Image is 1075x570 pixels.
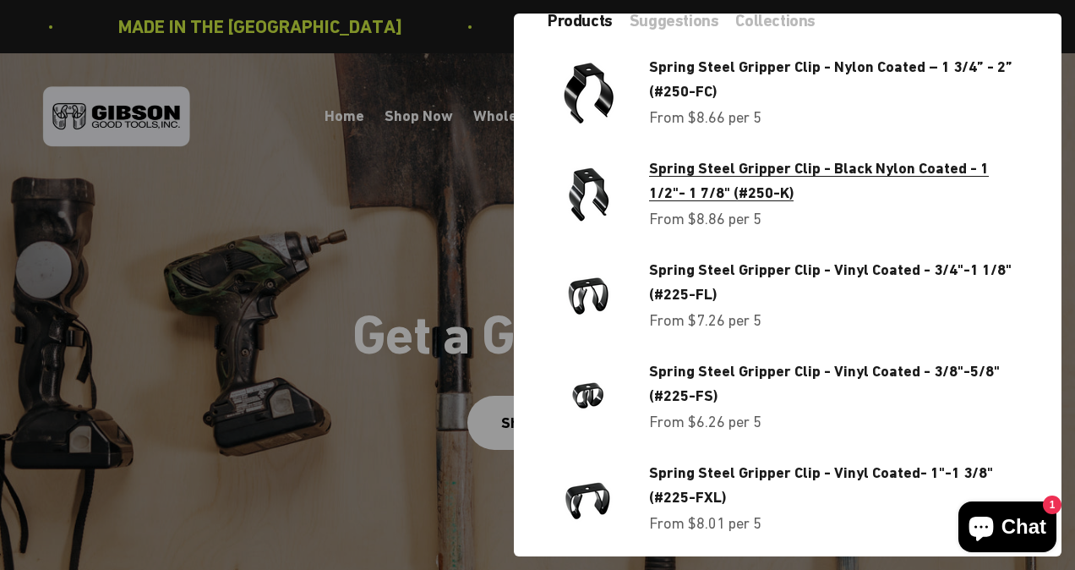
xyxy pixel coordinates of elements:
[548,255,629,337] img: Gripper clip, made & shipped from the USA!
[548,52,1028,134] a: Spring Steel Gripper Clip - Nylon Coated – 1 3/4” - 2” (#250-FC) From $8.66 per 5
[649,58,1012,100] span: Spring Steel Gripper Clip - Nylon Coated – 1 3/4” - 2” (#250-FC)
[548,458,629,540] img: Gripper clip, made & shipped from the USA!
[735,8,816,32] button: Collections
[649,362,1000,404] span: Spring Steel Gripper Clip - Vinyl Coated - 3/8"-5/8" (#225-FS)
[649,260,1012,303] span: Spring Steel Gripper Clip - Vinyl Coated - 3/4"-1 1/8" (#225-FL)
[548,154,1028,235] a: Spring Steel Gripper Clip - Black Nylon Coated - 1 1/2"- 1 7/8" (#250-K) From $8.86 per 5
[649,463,993,506] span: Spring Steel Gripper Clip - Vinyl Coated- 1"-1 3/8" (#225-FXL)
[953,501,1061,556] inbox-online-store-chat: Shopify online store chat
[548,154,629,235] img: Gripper clip, made & shipped from the USA!
[548,255,1028,337] a: Spring Steel Gripper Clip - Vinyl Coated - 3/4"-1 1/8" (#225-FL) From $7.26 per 5
[548,357,629,438] img: Gripper clip, made & shipped from the USA!
[649,207,761,232] sale-price: From $8.86 per 5
[548,357,1028,438] a: Spring Steel Gripper Clip - Vinyl Coated - 3/8"-5/8" (#225-FS) From $6.26 per 5
[548,458,1028,540] a: Spring Steel Gripper Clip - Vinyl Coated- 1"-1 3/8" (#225-FXL) From $8.01 per 5
[548,8,613,32] button: Products
[630,8,719,32] button: Suggestions
[649,512,761,536] sale-price: From $8.01 per 5
[649,309,761,333] sale-price: From $7.26 per 5
[649,106,761,130] sale-price: From $8.66 per 5
[548,52,629,134] img: Gripper clip, made & shipped from the USA!
[649,159,989,201] span: Spring Steel Gripper Clip - Black Nylon Coated - 1 1/2"- 1 7/8" (#250-K)
[649,410,761,435] sale-price: From $6.26 per 5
